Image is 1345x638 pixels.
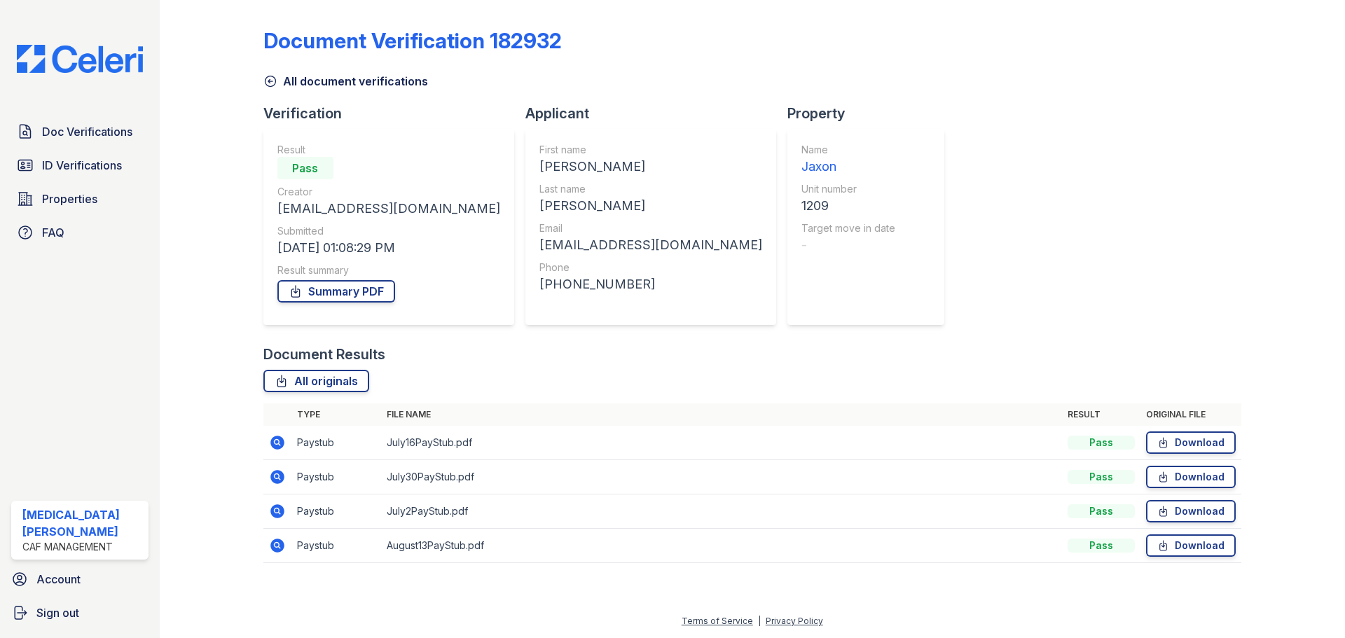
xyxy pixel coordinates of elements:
a: Download [1146,534,1236,557]
a: Summary PDF [277,280,395,303]
div: - [801,235,895,255]
div: CAF Management [22,540,143,554]
div: Pass [1068,470,1135,484]
td: Paystub [291,494,381,529]
th: Type [291,403,381,426]
div: Creator [277,185,500,199]
div: Pass [1068,539,1135,553]
a: ID Verifications [11,151,149,179]
div: [DATE] 01:08:29 PM [277,238,500,258]
div: Applicant [525,104,787,123]
div: Document Results [263,345,385,364]
div: [PERSON_NAME] [539,196,762,216]
td: Paystub [291,426,381,460]
div: [EMAIL_ADDRESS][DOMAIN_NAME] [277,199,500,219]
div: | [758,616,761,626]
th: Result [1062,403,1140,426]
a: Download [1146,466,1236,488]
td: August13PayStub.pdf [381,529,1062,563]
a: Account [6,565,154,593]
a: Sign out [6,599,154,627]
a: All document verifications [263,73,428,90]
div: Phone [539,261,762,275]
a: Download [1146,500,1236,522]
td: July30PayStub.pdf [381,460,1062,494]
a: Privacy Policy [766,616,823,626]
a: Terms of Service [682,616,753,626]
img: CE_Logo_Blue-a8612792a0a2168367f1c8372b55b34899dd931a85d93a1a3d3e32e68fde9ad4.png [6,45,154,73]
span: ID Verifications [42,157,122,174]
th: Original file [1140,403,1241,426]
div: Email [539,221,762,235]
div: Name [801,143,895,157]
div: Pass [1068,436,1135,450]
span: Account [36,571,81,588]
a: All originals [263,370,369,392]
td: Paystub [291,529,381,563]
div: Verification [263,104,525,123]
span: Sign out [36,604,79,621]
div: Result [277,143,500,157]
div: [PHONE_NUMBER] [539,275,762,294]
div: Last name [539,182,762,196]
span: Doc Verifications [42,123,132,140]
div: Submitted [277,224,500,238]
div: First name [539,143,762,157]
div: Unit number [801,182,895,196]
div: Jaxon [801,157,895,176]
div: 1209 [801,196,895,216]
div: [PERSON_NAME] [539,157,762,176]
th: File name [381,403,1062,426]
a: Properties [11,185,149,213]
div: Document Verification 182932 [263,28,562,53]
a: Name Jaxon [801,143,895,176]
td: July2PayStub.pdf [381,494,1062,529]
div: [MEDICAL_DATA][PERSON_NAME] [22,506,143,540]
span: FAQ [42,224,64,241]
div: Result summary [277,263,500,277]
div: Target move in date [801,221,895,235]
a: Download [1146,431,1236,454]
td: July16PayStub.pdf [381,426,1062,460]
span: Properties [42,190,97,207]
td: Paystub [291,460,381,494]
a: FAQ [11,219,149,247]
div: Pass [1068,504,1135,518]
div: Pass [277,157,333,179]
a: Doc Verifications [11,118,149,146]
div: [EMAIL_ADDRESS][DOMAIN_NAME] [539,235,762,255]
div: Property [787,104,956,123]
